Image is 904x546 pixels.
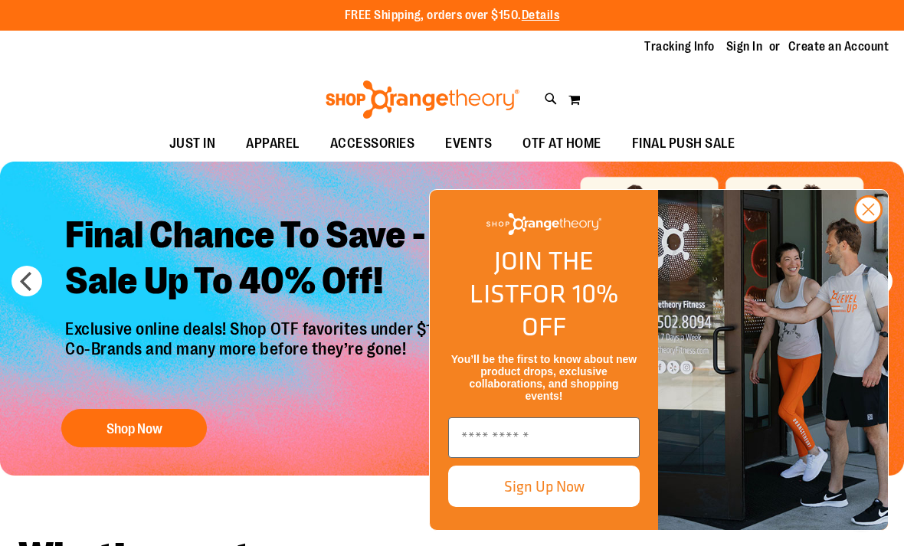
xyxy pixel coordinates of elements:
div: FLYOUT Form [414,174,904,546]
a: Details [522,8,560,22]
h2: Final Chance To Save - Sale Up To 40% Off! [54,201,534,319]
p: FREE Shipping, orders over $150. [345,7,560,25]
span: JOIN THE LIST [470,241,594,312]
a: ACCESSORIES [315,126,431,162]
button: Close dialog [854,195,883,224]
img: Shop Orangetheory [486,213,601,235]
a: Final Chance To Save -Sale Up To 40% Off! Exclusive online deals! Shop OTF favorites under $10, $... [54,201,534,456]
p: Exclusive online deals! Shop OTF favorites under $10, $20, $50, Co-Brands and many more before th... [54,319,534,394]
span: EVENTS [445,126,492,161]
span: FOR 10% OFF [519,274,618,345]
img: Shop Orangtheory [658,190,888,530]
span: ACCESSORIES [330,126,415,161]
button: prev [11,266,42,296]
a: APPAREL [231,126,315,162]
a: FINAL PUSH SALE [617,126,751,162]
img: Shop Orangetheory [323,80,522,119]
a: Tracking Info [644,38,715,55]
a: EVENTS [430,126,507,162]
a: JUST IN [154,126,231,162]
span: FINAL PUSH SALE [632,126,735,161]
button: Sign Up Now [448,466,640,507]
span: You’ll be the first to know about new product drops, exclusive collaborations, and shopping events! [451,353,637,402]
a: Create an Account [788,38,889,55]
a: OTF AT HOME [507,126,617,162]
input: Enter email [448,417,640,458]
span: JUST IN [169,126,216,161]
span: APPAREL [246,126,300,161]
a: Sign In [726,38,763,55]
button: Shop Now [61,410,207,448]
span: OTF AT HOME [522,126,601,161]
